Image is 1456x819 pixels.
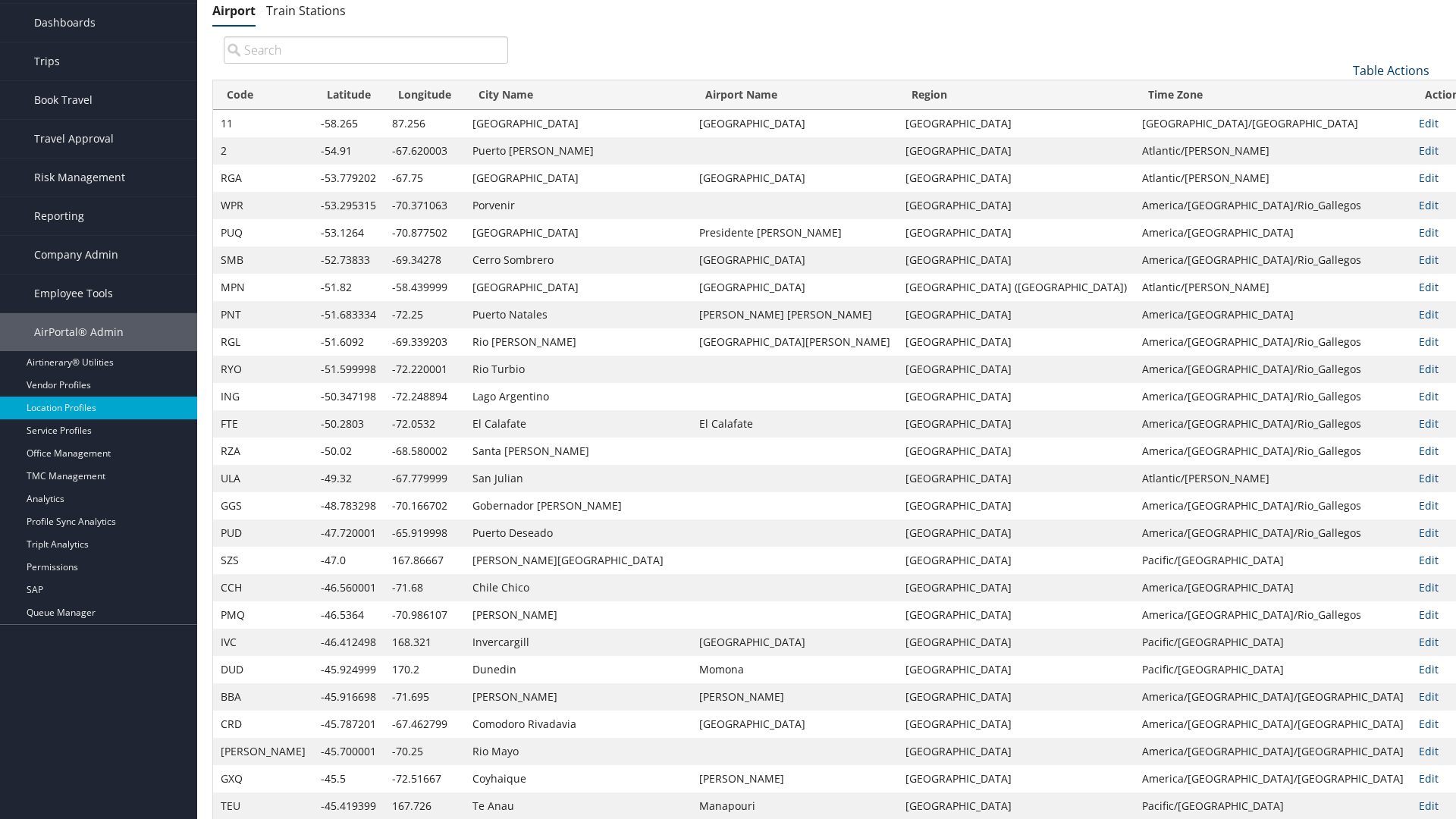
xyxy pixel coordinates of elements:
[898,519,1134,547] td: [GEOGRAPHIC_DATA]
[384,80,465,110] th: Longitude: activate to sort column ascending
[213,711,313,738] td: CRD
[465,492,692,519] td: Gobernador [PERSON_NAME]
[1134,683,1411,711] td: America/[GEOGRAPHIC_DATA]/[GEOGRAPHIC_DATA]
[1134,547,1411,574] td: Pacific/[GEOGRAPHIC_DATA]
[465,383,692,410] td: Lago Argentino
[1353,62,1429,79] a: Table Actions
[898,192,1134,219] td: [GEOGRAPHIC_DATA]
[213,765,313,792] td: GXQ
[465,629,692,656] td: Invercargill
[384,492,465,519] td: -70.166702
[213,601,313,629] td: PMQ
[465,410,692,438] td: El Calafate
[213,683,313,711] td: BBA
[213,465,313,492] td: ULA
[1419,280,1439,294] a: Edit
[465,137,692,165] td: Puerto [PERSON_NAME]
[898,246,1134,274] td: [GEOGRAPHIC_DATA]
[213,328,313,356] td: RGL
[1419,143,1439,158] a: Edit
[384,547,465,574] td: 167.86667
[384,438,465,465] td: -68.580002
[692,328,898,356] td: [GEOGRAPHIC_DATA][PERSON_NAME]
[1419,717,1439,731] a: Edit
[1134,165,1411,192] td: Atlantic/[PERSON_NAME]
[1134,519,1411,547] td: America/[GEOGRAPHIC_DATA]/Rio_Gallegos
[898,219,1134,246] td: [GEOGRAPHIC_DATA]
[384,519,465,547] td: -65.919998
[898,383,1134,410] td: [GEOGRAPHIC_DATA]
[384,192,465,219] td: -70.371063
[465,274,692,301] td: [GEOGRAPHIC_DATA]
[313,301,384,328] td: -51.683334
[313,137,384,165] td: -54.91
[1419,553,1439,567] a: Edit
[898,328,1134,356] td: [GEOGRAPHIC_DATA]
[465,438,692,465] td: Santa [PERSON_NAME]
[313,110,384,137] td: -58.265
[313,683,384,711] td: -45.916698
[213,410,313,438] td: FTE
[313,328,384,356] td: -51.6092
[384,274,465,301] td: -58.439999
[384,410,465,438] td: -72.0532
[1134,274,1411,301] td: Atlantic/[PERSON_NAME]
[213,629,313,656] td: IVC
[213,165,313,192] td: RGA
[465,574,692,601] td: Chile Chico
[1134,383,1411,410] td: America/[GEOGRAPHIC_DATA]/Rio_Gallegos
[1419,307,1439,322] a: Edit
[213,274,313,301] td: MPN
[313,274,384,301] td: -51.82
[692,274,898,301] td: [GEOGRAPHIC_DATA]
[313,383,384,410] td: -50.347198
[313,219,384,246] td: -53.1264
[1419,689,1439,704] a: Edit
[213,192,313,219] td: WPR
[1134,137,1411,165] td: Atlantic/[PERSON_NAME]
[313,356,384,383] td: -51.599998
[1419,362,1439,376] a: Edit
[898,711,1134,738] td: [GEOGRAPHIC_DATA]
[1419,607,1439,622] a: Edit
[1419,334,1439,349] a: Edit
[313,165,384,192] td: -53.779202
[465,765,692,792] td: Coyhaique
[1419,744,1439,758] a: Edit
[465,601,692,629] td: [PERSON_NAME]
[313,192,384,219] td: -53.295315
[213,219,313,246] td: PUQ
[1134,356,1411,383] td: America/[GEOGRAPHIC_DATA]/Rio_Gallegos
[313,519,384,547] td: -47.720001
[465,711,692,738] td: Comodoro Rivadavia
[213,738,313,765] td: [PERSON_NAME]
[313,601,384,629] td: -46.5364
[34,4,96,42] span: Dashboards
[213,519,313,547] td: PUD
[692,629,898,656] td: [GEOGRAPHIC_DATA]
[465,110,692,137] td: [GEOGRAPHIC_DATA]
[465,356,692,383] td: Rio Turbio
[384,683,465,711] td: -71.695
[213,574,313,601] td: CCH
[1134,301,1411,328] td: America/[GEOGRAPHIC_DATA]
[465,219,692,246] td: [GEOGRAPHIC_DATA]
[465,656,692,683] td: Dunedin
[465,301,692,328] td: Puerto Natales
[313,492,384,519] td: -48.783298
[465,328,692,356] td: Rio [PERSON_NAME]
[1419,771,1439,786] a: Edit
[465,738,692,765] td: Rio Mayo
[692,165,898,192] td: [GEOGRAPHIC_DATA]
[898,110,1134,137] td: [GEOGRAPHIC_DATA]
[898,274,1134,301] td: [GEOGRAPHIC_DATA] ([GEOGRAPHIC_DATA])
[384,629,465,656] td: 168.321
[1134,438,1411,465] td: America/[GEOGRAPHIC_DATA]/Rio_Gallegos
[898,492,1134,519] td: [GEOGRAPHIC_DATA]
[34,197,84,235] span: Reporting
[1134,80,1411,110] th: Time Zone: activate to sort column ascending
[1134,328,1411,356] td: America/[GEOGRAPHIC_DATA]/Rio_Gallegos
[1419,416,1439,431] a: Edit
[465,80,692,110] th: City Name: activate to sort column ascending
[1419,471,1439,485] a: Edit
